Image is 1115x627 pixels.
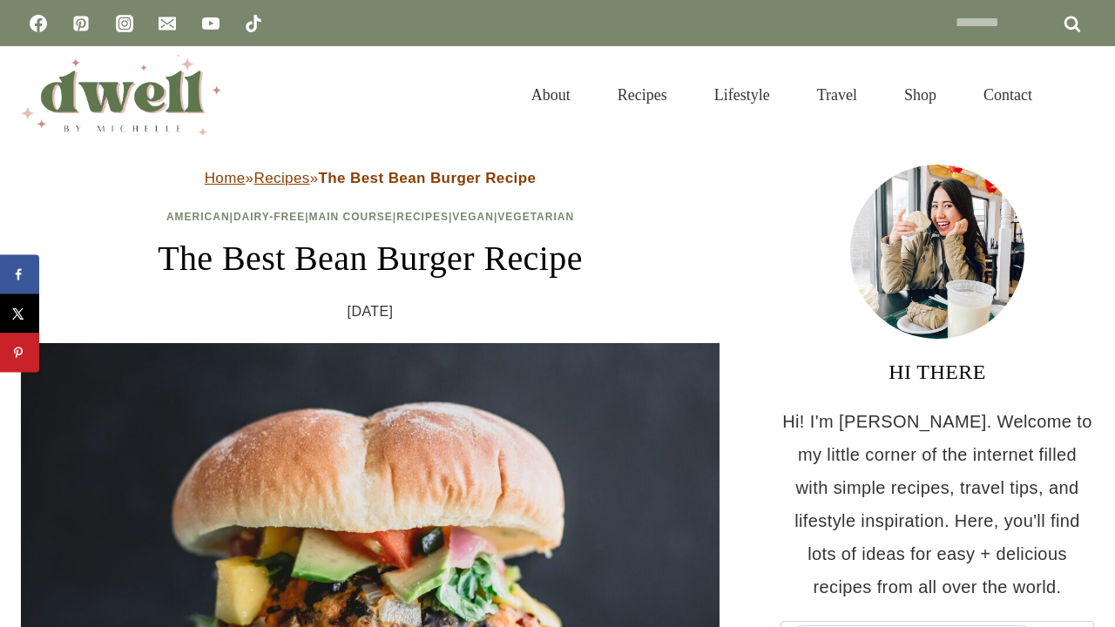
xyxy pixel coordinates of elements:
a: Dairy-Free [233,211,305,223]
a: Facebook [21,6,56,41]
button: View Search Form [1064,80,1094,110]
nav: Primary Navigation [508,64,1056,125]
a: About [508,64,594,125]
a: Travel [794,64,881,125]
a: Contact [960,64,1056,125]
span: » » [205,170,537,186]
a: Home [205,170,246,186]
span: | | | | | [166,211,574,223]
a: TikTok [236,6,271,41]
a: Lifestyle [691,64,794,125]
a: Recipes [594,64,691,125]
h3: HI THERE [780,356,1094,388]
strong: The Best Bean Burger Recipe [319,170,537,186]
a: Vegan [452,211,494,223]
h1: The Best Bean Burger Recipe [21,233,720,285]
a: Instagram [107,6,142,41]
a: Recipes [253,170,309,186]
a: YouTube [193,6,228,41]
a: Vegetarian [497,211,574,223]
a: Pinterest [64,6,98,41]
p: Hi! I'm [PERSON_NAME]. Welcome to my little corner of the internet filled with simple recipes, tr... [780,405,1094,603]
a: American [166,211,230,223]
time: [DATE] [348,299,394,325]
a: Recipes [396,211,449,223]
a: Email [150,6,185,41]
a: Shop [881,64,960,125]
img: DWELL by michelle [21,55,221,135]
a: Main Course [309,211,393,223]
